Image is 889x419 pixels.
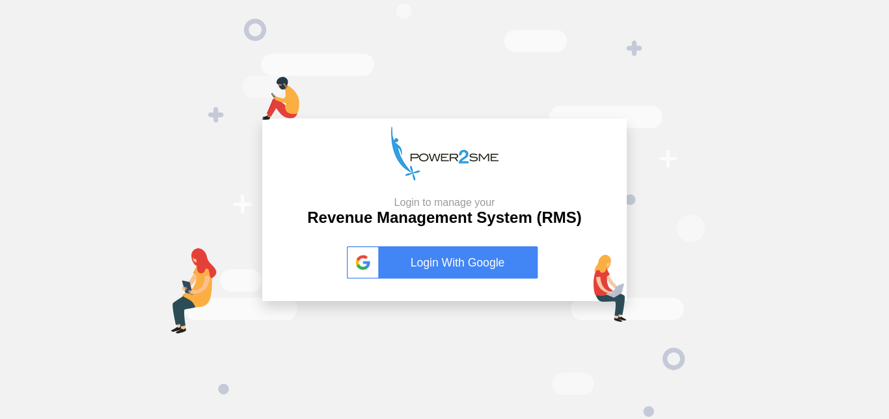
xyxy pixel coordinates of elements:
[347,246,542,279] a: Login With Google
[307,196,581,227] h2: Revenue Management System (RMS)
[307,196,581,209] small: Login to manage your
[594,255,627,322] img: lap-login.png
[262,77,299,120] img: mob-login.png
[171,248,217,334] img: tab-login.png
[343,233,546,293] button: Login With Google
[391,126,499,181] img: p2s_logo.png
